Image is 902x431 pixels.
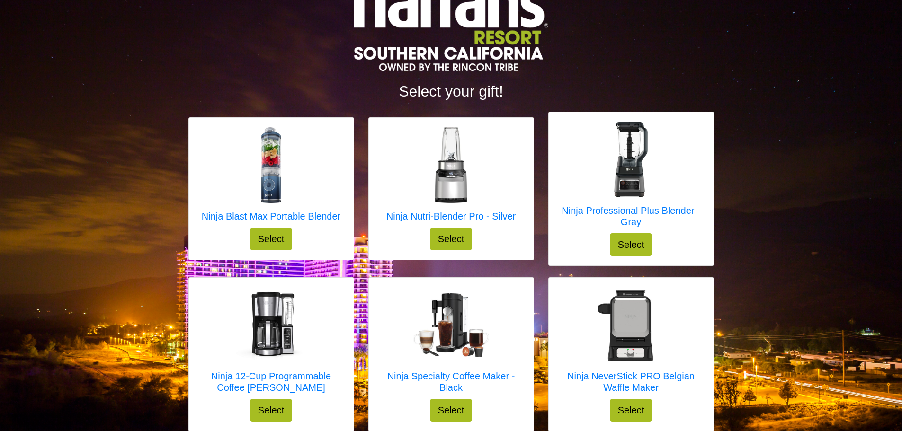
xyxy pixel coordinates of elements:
button: Select [430,399,473,422]
h5: Ninja NeverStick PRO Belgian Waffle Maker [558,370,704,393]
button: Select [430,228,473,250]
img: Ninja Specialty Coffee Maker - Black [413,293,489,358]
img: Ninja Professional Plus Blender - Gray [593,122,669,197]
h5: Ninja Blast Max Portable Blender [202,211,340,222]
img: Ninja Nutri-Blender Pro - Silver [413,127,489,203]
a: Ninja Professional Plus Blender - Gray Ninja Professional Plus Blender - Gray [558,122,704,233]
img: Ninja NeverStick PRO Belgian Waffle Maker [593,287,669,363]
h5: Ninja 12-Cup Programmable Coffee [PERSON_NAME] [198,370,344,393]
a: Ninja 12-Cup Programmable Coffee Brewer Ninja 12-Cup Programmable Coffee [PERSON_NAME] [198,287,344,399]
button: Select [250,228,293,250]
button: Select [610,399,652,422]
a: Ninja NeverStick PRO Belgian Waffle Maker Ninja NeverStick PRO Belgian Waffle Maker [558,287,704,399]
a: Ninja Specialty Coffee Maker - Black Ninja Specialty Coffee Maker - Black [378,287,524,399]
button: Select [250,399,293,422]
h5: Ninja Nutri-Blender Pro - Silver [386,211,516,222]
h5: Ninja Specialty Coffee Maker - Black [378,370,524,393]
button: Select [610,233,652,256]
h5: Ninja Professional Plus Blender - Gray [558,205,704,228]
a: Ninja Blast Max Portable Blender Ninja Blast Max Portable Blender [202,127,340,228]
a: Ninja Nutri-Blender Pro - Silver Ninja Nutri-Blender Pro - Silver [386,127,516,228]
img: Ninja 12-Cup Programmable Coffee Brewer [233,287,309,363]
h2: Select your gift! [188,82,714,100]
img: Ninja Blast Max Portable Blender [233,127,309,203]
